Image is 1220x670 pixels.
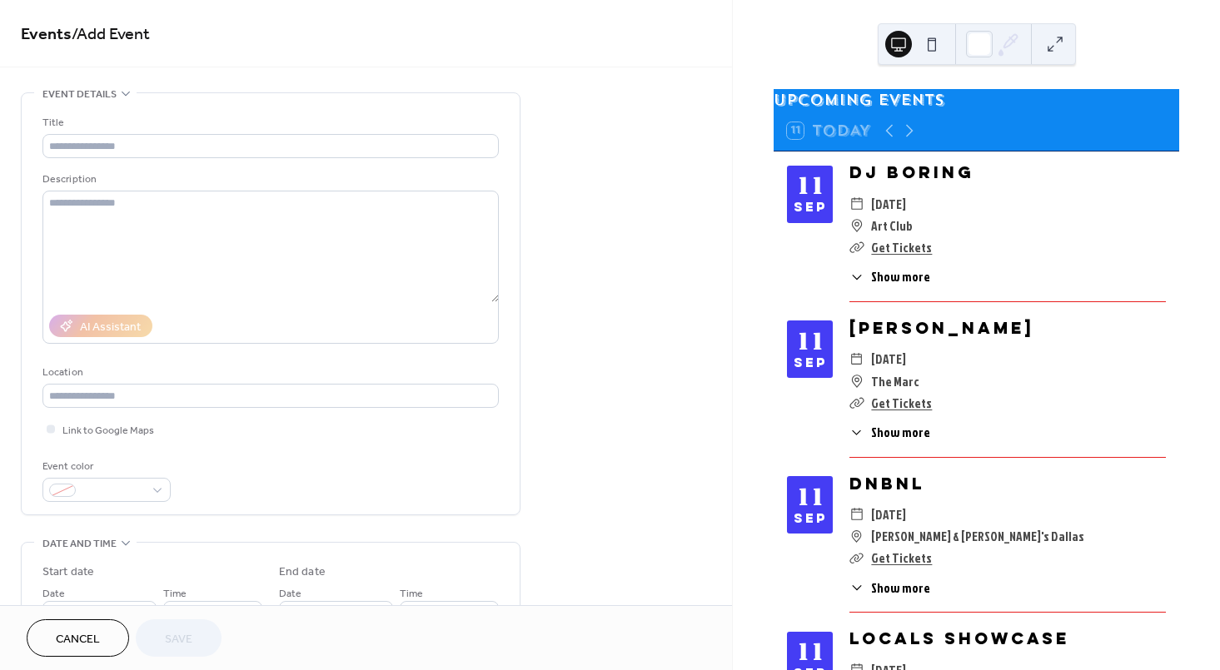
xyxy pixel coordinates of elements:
[871,193,906,215] span: [DATE]
[794,513,827,524] div: Sep
[42,585,65,603] span: Date
[796,330,824,354] div: 11
[849,267,930,286] button: ​Show more
[62,422,154,439] span: Link to Google Maps
[849,267,864,286] div: ​
[849,161,974,182] a: DJ Boring
[849,392,864,414] div: ​
[72,18,150,51] span: / Add Event
[796,175,824,198] div: 11
[871,548,932,567] a: Get Tickets
[849,317,1034,338] a: [PERSON_NAME]
[871,215,913,236] span: Art Club
[849,348,864,370] div: ​
[163,585,187,603] span: Time
[794,201,827,213] div: Sep
[849,628,1069,648] a: Locals Showcase
[849,236,864,258] div: ​
[42,364,495,381] div: Location
[849,504,864,525] div: ​
[400,585,423,603] span: Time
[849,193,864,215] div: ​
[42,458,167,475] div: Event color
[42,171,495,188] div: Description
[871,394,932,412] a: Get Tickets
[42,86,117,103] span: Event details
[871,578,930,598] span: Show more
[56,631,100,648] span: Cancel
[796,486,824,509] div: 11
[849,423,930,442] button: ​Show more
[849,473,924,494] a: DNBNL
[42,114,495,132] div: Title
[849,578,864,598] div: ​
[871,370,919,392] span: The Marc
[279,585,301,603] span: Date
[871,504,906,525] span: [DATE]
[21,18,72,51] a: Events
[871,348,906,370] span: [DATE]
[849,423,864,442] div: ​
[27,619,129,657] button: Cancel
[849,525,864,547] div: ​
[849,578,930,598] button: ​Show more
[279,563,326,581] div: End date
[849,215,864,236] div: ​
[871,267,930,286] span: Show more
[849,370,864,392] div: ​
[774,89,1179,111] div: Upcoming events
[794,357,827,369] div: Sep
[871,423,930,442] span: Show more
[849,547,864,568] div: ​
[42,535,117,553] span: Date and time
[42,563,94,581] div: Start date
[796,641,824,664] div: 11
[871,525,1084,547] span: [PERSON_NAME] & [PERSON_NAME]'s Dallas
[871,238,932,256] a: Get Tickets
